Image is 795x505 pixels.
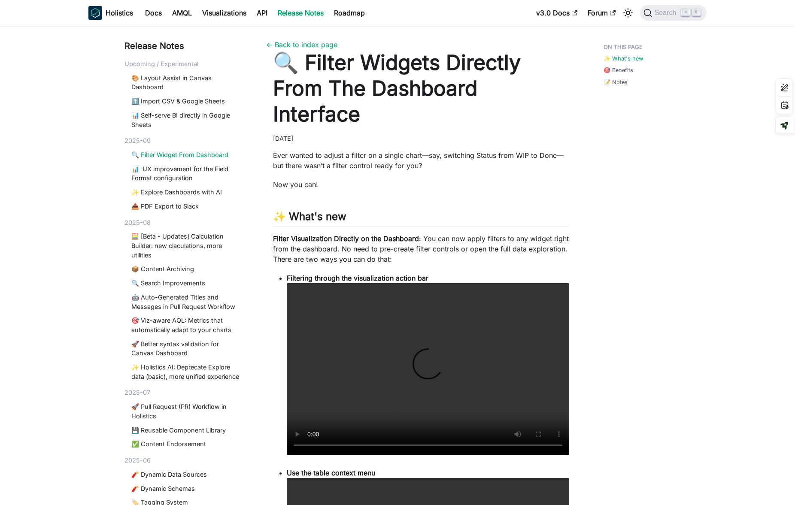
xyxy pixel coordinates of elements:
a: 💾 Reusable Component Library [131,426,242,435]
div: Upcoming / Experimental [124,59,246,69]
a: 🧨 Dynamic Schemas [131,484,242,493]
a: 📤 PDF Export to Slack [131,202,242,211]
a: Release Notes [273,6,329,20]
a: AMQL [167,6,197,20]
img: Holistics [88,6,102,20]
a: v3.0 Docs [531,6,583,20]
p: Now you can! [273,179,569,190]
a: 🔍 Filter Widget From Dashboard [131,150,242,160]
a: Roadmap [329,6,370,20]
a: 📝 Notes [604,78,628,86]
div: 2025-09 [124,136,246,145]
button: Search (Command+K) [640,5,707,21]
kbd: ⌘ [681,9,690,16]
a: Docs [140,6,167,20]
kbd: K [692,9,701,16]
a: 🤖 Auto-Generated Titles and Messages in Pull Request Workflow [131,293,242,311]
a: Forum [583,6,621,20]
a: 🎯 Viz-aware AQL: Metrics that automatically adapt to your charts [131,316,242,334]
a: 🧨 Dynamic Data Sources [131,470,242,479]
a: 📦 Content Archiving [131,264,242,274]
div: 2025-07 [124,388,246,397]
a: 🎨 Layout Assist in Canvas Dashboard [131,73,242,92]
video: Your browser does not support embedding video, but you can . [287,283,569,455]
a: 🚀 Pull Request (PR) Workflow in Holistics [131,402,242,420]
a: ✨ Explore Dashboards with AI [131,187,242,197]
a: ✨ Holistics AI: Deprecate Explore data (basic), more unified experience [131,363,242,381]
a: Visualizations [197,6,252,20]
time: [DATE] [273,135,293,142]
a: 🎯 Benefits [604,66,633,74]
span: Search [652,9,682,17]
a: 🧮 [Beta - Updates] Calculation Builder: new claculations, more utilities [131,232,242,260]
b: Holistics [106,8,133,18]
strong: Use the table context menu [287,469,375,477]
strong: Filter Visualization Directly on the Dashboard [273,234,419,243]
div: 2025-06 [124,456,246,465]
p: : You can now apply filters to any widget right from the dashboard. No need to pre-create filter ... [273,233,569,264]
div: Release Notes [124,39,246,52]
a: API [252,6,273,20]
p: Ever wanted to adjust a filter on a single chart—say, switching Status from WIP to Done—but there... [273,150,569,171]
a: 📊 Self-serve BI directly in Google Sheets [131,111,242,129]
nav: Blog recent posts navigation [124,39,246,505]
a: ⬆️ Import CSV & Google Sheets [131,97,242,106]
a: 🚀 Better syntax validation for Canvas Dashboard [131,339,242,358]
button: Switch between dark and light mode (currently light mode) [621,6,635,20]
h2: ✨ What's new [273,210,569,227]
h1: 🔍 Filter Widgets Directly From The Dashboard Interface [273,50,569,127]
a: 📊 UX improvement for the Field Format configuration [131,164,242,183]
strong: Filtering through the visualization action bar [287,274,428,282]
a: 🔍 Search Improvements [131,278,242,288]
a: ✅ Content Endorsement [131,439,242,449]
a: ✨ What's new [604,54,643,63]
a: ← Back to index page [266,40,337,49]
div: 2025-08 [124,218,246,227]
a: HolisticsHolistics [88,6,133,20]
